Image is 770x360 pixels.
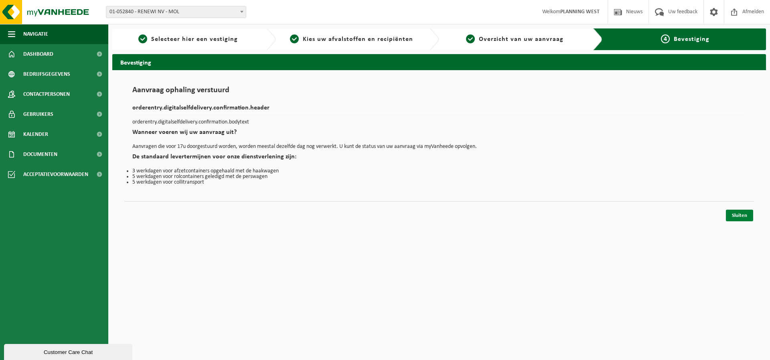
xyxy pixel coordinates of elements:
span: Kalender [23,124,48,144]
h2: Wanneer voeren wij uw aanvraag uit? [132,129,746,140]
a: 1Selecteer hier een vestiging [116,34,260,44]
a: 2Kies uw afvalstoffen en recipiënten [280,34,423,44]
span: Contactpersonen [23,84,70,104]
span: Acceptatievoorwaarden [23,164,88,184]
h2: orderentry.digitalselfdelivery.confirmation.header [132,105,746,115]
span: Kies uw afvalstoffen en recipiënten [303,36,413,42]
h1: Aanvraag ophaling verstuurd [132,86,746,99]
li: 3 werkdagen voor afzetcontainers opgehaald met de haakwagen [132,168,746,174]
h2: Bevestiging [112,54,766,70]
span: 01-052840 - RENEWI NV - MOL [106,6,246,18]
span: 1 [138,34,147,43]
span: 4 [661,34,670,43]
span: 2 [290,34,299,43]
p: Aanvragen die voor 17u doorgestuurd worden, worden meestal dezelfde dag nog verwerkt. U kunt de s... [132,144,746,150]
a: Sluiten [726,210,753,221]
span: Documenten [23,144,57,164]
iframe: chat widget [4,342,134,360]
p: orderentry.digitalselfdelivery.confirmation.bodytext [132,119,746,125]
li: 5 werkdagen voor rolcontainers geledigd met de perswagen [132,174,746,180]
li: 5 werkdagen voor collitransport [132,180,746,185]
span: Bedrijfsgegevens [23,64,70,84]
strong: PLANNING WEST [560,9,600,15]
span: Dashboard [23,44,53,64]
span: Navigatie [23,24,48,44]
span: Selecteer hier een vestiging [151,36,238,42]
a: 3Overzicht van uw aanvraag [443,34,587,44]
h2: De standaard levertermijnen voor onze dienstverlening zijn: [132,154,746,164]
span: Gebruikers [23,104,53,124]
span: Overzicht van uw aanvraag [479,36,563,42]
span: Bevestiging [674,36,709,42]
span: 3 [466,34,475,43]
